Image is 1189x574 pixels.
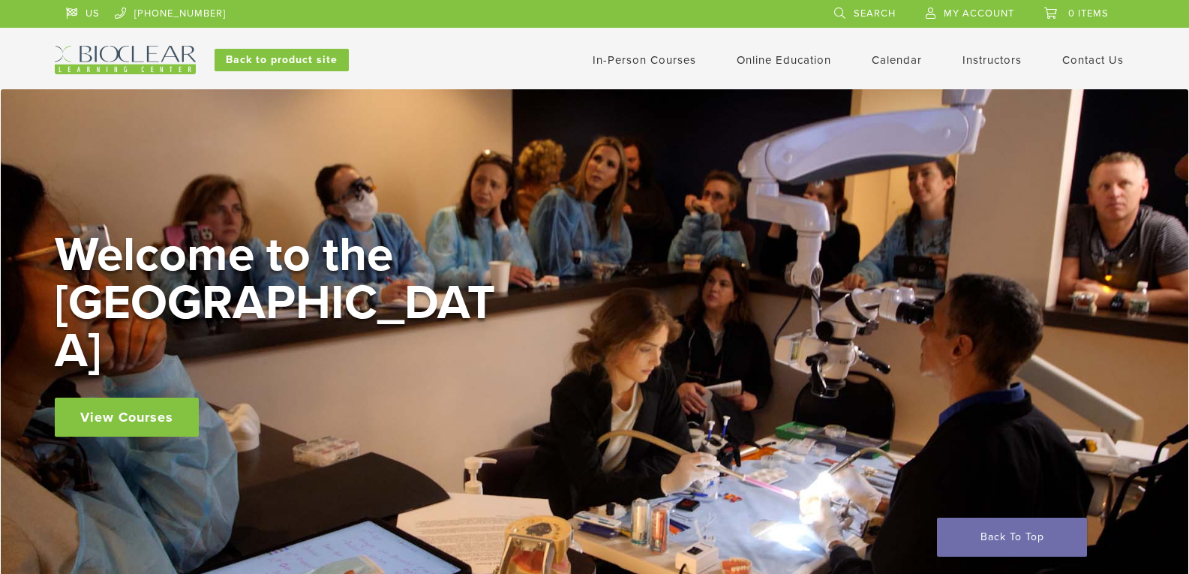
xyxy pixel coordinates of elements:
a: Online Education [737,53,831,67]
span: 0 items [1068,8,1109,20]
a: Calendar [872,53,922,67]
a: View Courses [55,398,199,437]
a: Instructors [962,53,1022,67]
a: Back To Top [937,518,1087,557]
span: Search [854,8,896,20]
a: Contact Us [1062,53,1124,67]
h2: Welcome to the [GEOGRAPHIC_DATA] [55,231,505,375]
span: My Account [944,8,1014,20]
a: In-Person Courses [593,53,696,67]
img: Bioclear [55,46,196,74]
a: Back to product site [215,49,349,71]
